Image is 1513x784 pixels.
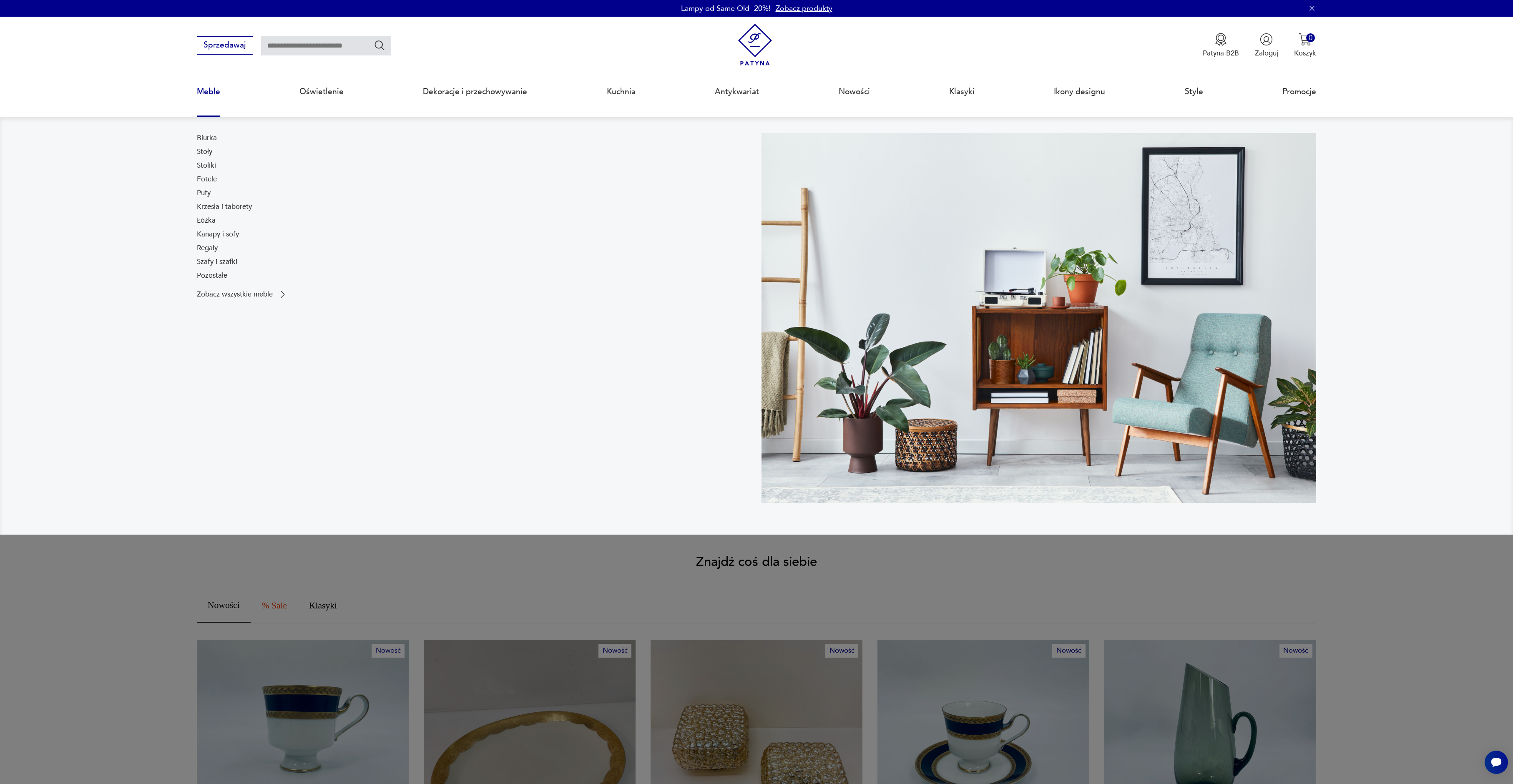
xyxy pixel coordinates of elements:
[776,3,832,14] a: Zobacz produkty
[1260,33,1273,46] img: Ikonka użytkownika
[1255,48,1278,58] p: Zaloguj
[1306,33,1315,42] div: 0
[1185,73,1203,111] a: Style
[197,36,253,55] button: Sprzedawaj
[423,73,527,111] a: Dekoracje i przechowywanie
[1299,33,1312,46] img: Ikona koszyka
[197,291,273,298] p: Zobacz wszystkie meble
[1294,33,1316,58] button: 0Koszyk
[762,133,1316,503] img: 969d9116629659dbb0bd4e745da535dc.jpg
[1294,48,1316,58] p: Koszyk
[374,39,386,51] button: Szukaj
[1214,33,1227,46] img: Ikona medalu
[197,174,217,184] a: Fotele
[949,73,975,111] a: Klasyki
[681,3,771,14] p: Lampy od Same Old -20%!
[734,24,776,66] img: Patyna - sklep z meblami i dekoracjami vintage
[197,147,212,157] a: Stoły
[1203,48,1239,58] p: Patyna B2B
[607,73,636,111] a: Kuchnia
[197,188,211,198] a: Pufy
[197,216,216,226] a: Łóżka
[299,73,344,111] a: Oświetlenie
[197,133,217,143] a: Biurka
[197,73,220,111] a: Meble
[197,202,252,212] a: Krzesła i taborety
[197,271,227,281] a: Pozostałe
[839,73,870,111] a: Nowości
[1485,751,1508,774] iframe: Smartsupp widget button
[1255,33,1278,58] button: Zaloguj
[1054,73,1105,111] a: Ikony designu
[1203,33,1239,58] button: Patyna B2B
[197,161,216,171] a: Stoliki
[197,289,288,299] a: Zobacz wszystkie meble
[715,73,759,111] a: Antykwariat
[197,229,239,239] a: Kanapy i sofy
[1203,33,1239,58] a: Ikona medaluPatyna B2B
[197,43,253,49] a: Sprzedawaj
[1282,73,1316,111] a: Promocje
[197,257,237,267] a: Szafy i szafki
[197,243,218,253] a: Regały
